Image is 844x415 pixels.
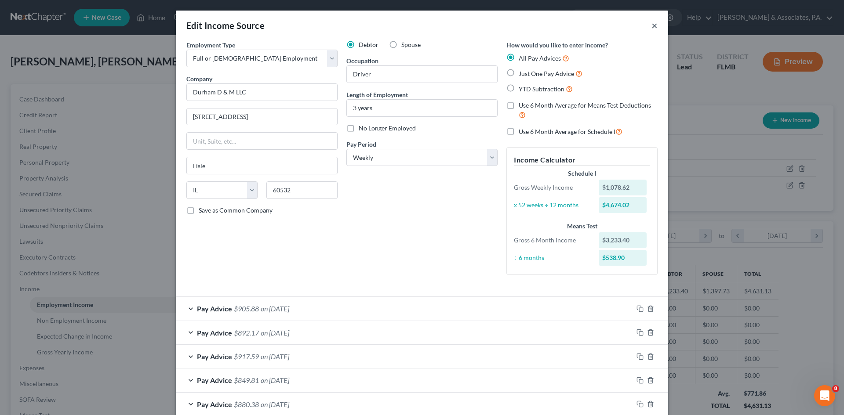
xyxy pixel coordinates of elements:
[599,250,647,266] div: $538.90
[514,169,650,178] div: Schedule I
[347,66,497,83] input: --
[261,328,289,337] span: on [DATE]
[519,54,561,62] span: All Pay Advices
[347,100,497,116] input: ex: 2 years
[234,352,259,361] span: $917.59
[186,41,235,49] span: Employment Type
[814,385,835,406] iframe: Intercom live chat
[519,85,564,93] span: YTD Subtraction
[234,400,259,408] span: $880.38
[197,376,232,384] span: Pay Advice
[186,83,338,101] input: Search company by name...
[519,101,651,109] span: Use 6 Month Average for Means Test Deductions
[197,304,232,313] span: Pay Advice
[187,108,337,125] input: Enter address...
[186,75,212,83] span: Company
[359,41,378,48] span: Debtor
[261,400,289,408] span: on [DATE]
[514,155,650,166] h5: Income Calculator
[509,236,594,245] div: Gross 6 Month Income
[234,328,259,337] span: $892.17
[514,222,650,231] div: Means Test
[234,376,259,384] span: $849.81
[509,253,594,262] div: ÷ 6 months
[197,400,232,408] span: Pay Advice
[187,133,337,149] input: Unit, Suite, etc...
[266,181,338,199] input: Enter zip...
[261,304,289,313] span: on [DATE]
[509,183,594,192] div: Gross Weekly Income
[519,128,615,135] span: Use 6 Month Average for Schedule I
[599,232,647,248] div: $3,233.40
[651,20,658,31] button: ×
[599,197,647,213] div: $4,674.02
[506,40,608,50] label: How would you like to enter income?
[401,41,421,48] span: Spouse
[261,352,289,361] span: on [DATE]
[197,352,232,361] span: Pay Advice
[197,328,232,337] span: Pay Advice
[519,70,574,77] span: Just One Pay Advice
[187,157,337,174] input: Enter city...
[346,141,376,148] span: Pay Period
[599,180,647,195] div: $1,078.62
[186,19,265,32] div: Edit Income Source
[346,90,408,99] label: Length of Employment
[261,376,289,384] span: on [DATE]
[346,56,378,65] label: Occupation
[234,304,259,313] span: $905.88
[832,385,839,392] span: 8
[509,201,594,209] div: x 52 weeks ÷ 12 months
[199,206,273,214] span: Save as Common Company
[359,124,416,132] span: No Longer Employed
